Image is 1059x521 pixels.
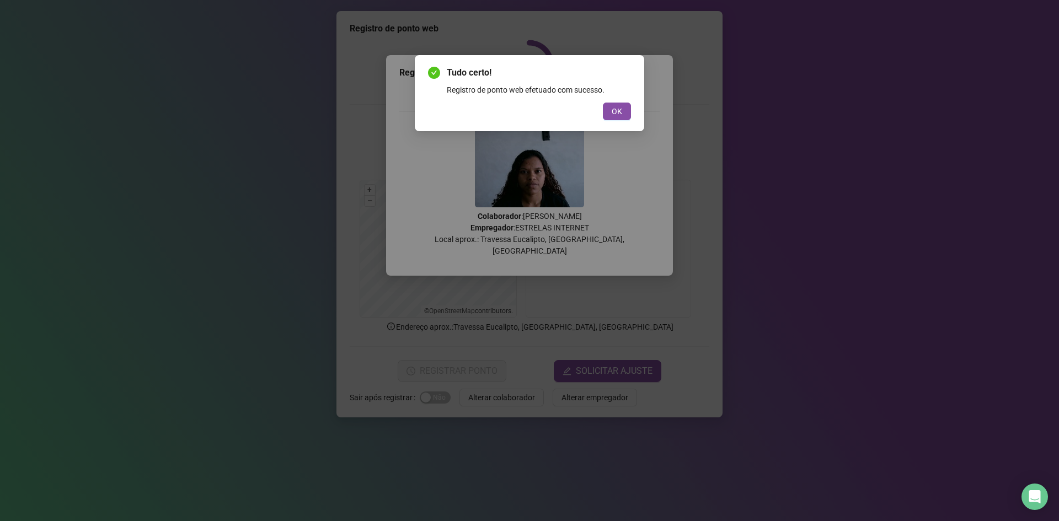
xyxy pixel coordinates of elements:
div: Open Intercom Messenger [1021,484,1048,510]
span: check-circle [428,67,440,79]
div: Registro de ponto web efetuado com sucesso. [447,84,631,96]
span: OK [612,105,622,117]
button: OK [603,103,631,120]
span: Tudo certo! [447,66,631,79]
